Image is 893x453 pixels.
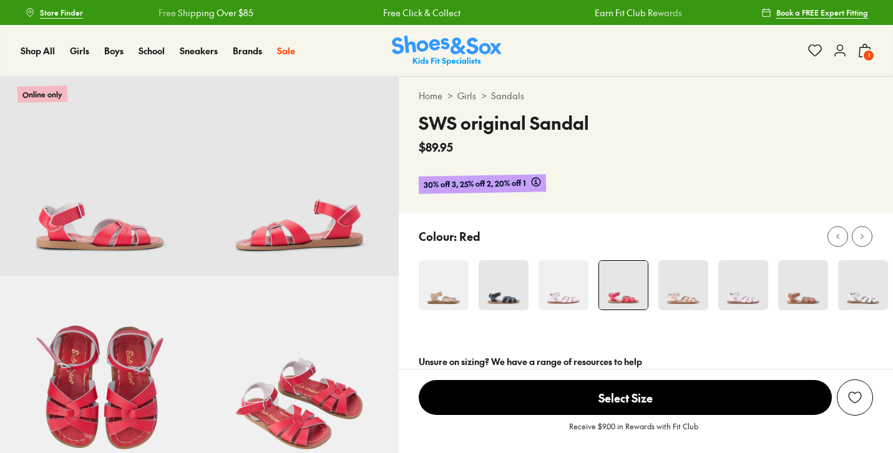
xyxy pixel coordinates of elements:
[776,7,868,18] span: Book a FREE Expert Fitting
[761,1,868,24] a: Book a FREE Expert Fitting
[419,380,832,415] span: Select Size
[419,89,873,102] div: > >
[25,1,83,24] a: Store Finder
[419,89,442,102] a: Home
[459,228,481,245] p: Red
[139,44,165,57] a: School
[599,261,648,309] img: 5_1
[778,260,828,310] img: 5_1
[857,37,872,64] button: 1
[40,7,83,18] span: Store Finder
[419,379,832,416] button: Select Size
[21,44,55,57] a: Shop All
[233,44,262,57] a: Brands
[200,76,399,276] img: 6_1
[539,260,588,310] img: 4-561186_1
[862,49,875,62] span: 1
[277,44,295,57] a: Sale
[838,260,888,310] img: 5_1
[419,260,469,310] img: 4-517172_1
[457,89,476,102] a: Girls
[419,110,589,136] h4: SWS original Sandal
[104,44,124,57] a: Boys
[180,44,218,57] a: Sneakers
[569,421,698,443] p: Receive $9.00 in Rewards with Fit Club
[718,260,768,310] img: 5_1
[70,44,89,57] a: Girls
[658,260,708,310] img: 5_1
[159,6,253,19] a: Free Shipping Over $85
[419,228,457,245] p: Colour:
[17,85,67,102] p: Online only
[479,260,529,310] img: 5_1
[383,6,461,19] a: Free Click & Collect
[837,379,873,416] button: Add to Wishlist
[392,36,502,66] img: SNS_Logo_Responsive.svg
[424,177,526,191] span: 30% off 3, 25% off 2, 20% off 1
[491,89,524,102] a: Sandals
[595,6,682,19] a: Earn Fit Club Rewards
[392,36,502,66] a: Shoes & Sox
[419,139,453,155] span: $89.95
[419,355,873,368] div: Unsure on sizing? We have a range of resources to help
